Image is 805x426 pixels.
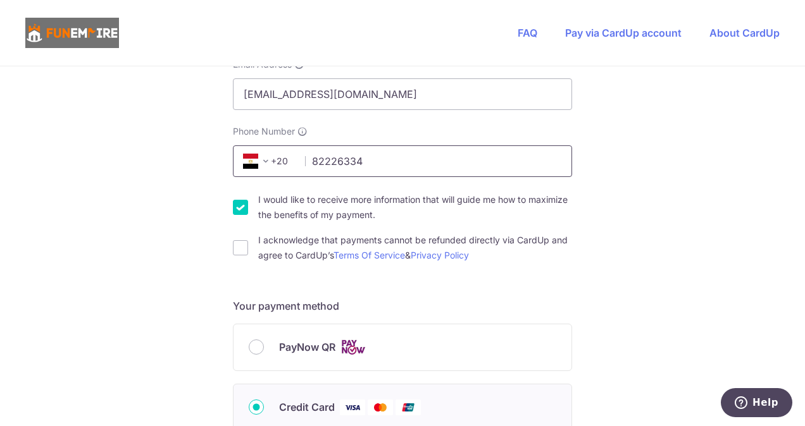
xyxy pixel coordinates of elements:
[518,27,537,39] a: FAQ
[233,78,572,110] input: Email address
[249,339,556,355] div: PayNow QR Cards logo
[243,154,273,169] span: +20
[334,250,405,260] a: Terms Of Service
[233,298,572,313] h5: Your payment method
[258,192,572,222] label: I would like to receive more information that will guide me how to maximize the benefits of my pa...
[411,250,469,260] a: Privacy Policy
[340,339,366,355] img: Cards logo
[565,27,682,39] a: Pay via CardUp account
[368,399,393,415] img: Mastercard
[279,399,335,415] span: Credit Card
[249,399,556,415] div: Credit Card Visa Mastercard Union Pay
[396,399,421,415] img: Union Pay
[258,233,572,263] label: I acknowledge that payments cannot be refunded directly via CardUp and agree to CardUp’s &
[709,27,780,39] a: About CardUp
[721,388,792,420] iframe: Opens a widget where you can find more information
[233,125,295,138] span: Phone Number
[279,339,335,355] span: PayNow QR
[239,154,296,169] span: +20
[340,399,365,415] img: Visa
